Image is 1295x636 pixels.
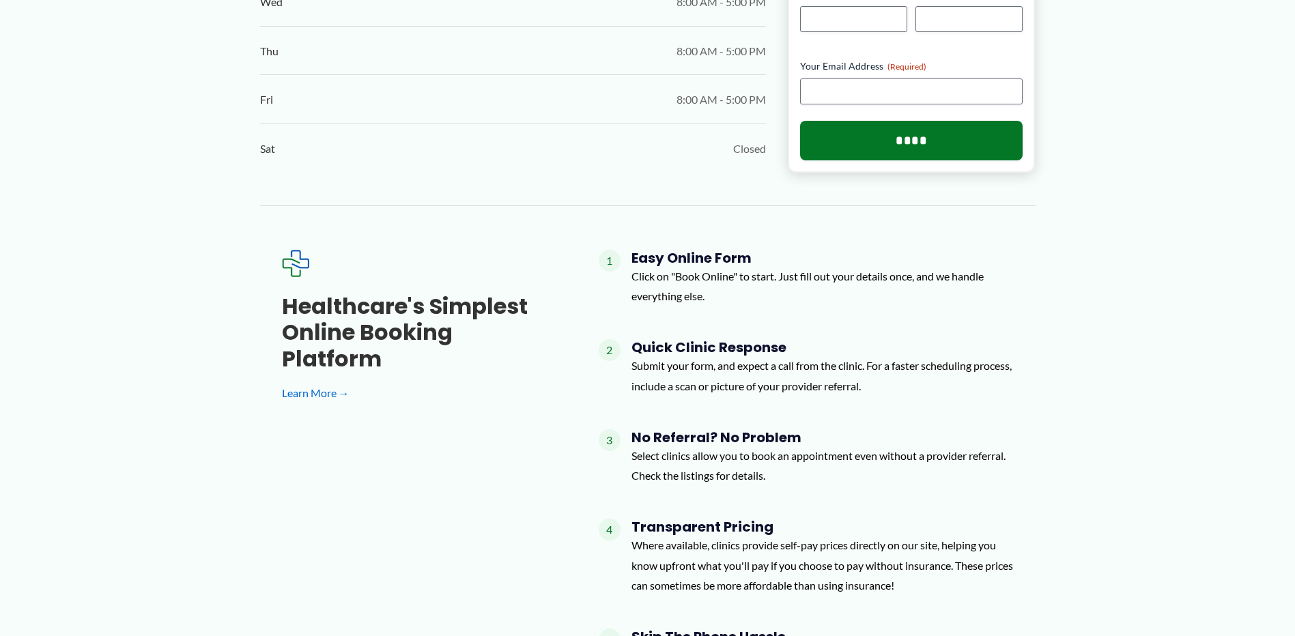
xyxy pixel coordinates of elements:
span: 2 [599,339,621,361]
span: Thu [260,41,279,61]
span: 8:00 AM - 5:00 PM [677,41,766,61]
span: Sat [260,139,275,159]
h4: Easy Online Form [631,250,1014,266]
span: Closed [733,139,766,159]
img: Expected Healthcare Logo [282,250,309,277]
h4: Quick Clinic Response [631,339,1014,356]
span: Fri [260,89,273,110]
span: 8:00 AM - 5:00 PM [677,89,766,110]
h4: No Referral? No Problem [631,429,1014,446]
label: Your Email Address [800,59,1023,73]
span: (Required) [887,61,926,72]
span: 4 [599,519,621,540]
span: 1 [599,250,621,272]
span: 3 [599,429,621,451]
p: Click on "Book Online" to start. Just fill out your details once, and we handle everything else. [631,266,1014,306]
p: Select clinics allow you to book an appointment even without a provider referral. Check the listi... [631,446,1014,486]
h3: Healthcare's simplest online booking platform [282,293,555,372]
p: Where available, clinics provide self-pay prices directly on our site, helping you know upfront w... [631,535,1014,596]
h4: Transparent Pricing [631,519,1014,535]
a: Learn More → [282,383,555,403]
p: Submit your form, and expect a call from the clinic. For a faster scheduling process, include a s... [631,356,1014,396]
